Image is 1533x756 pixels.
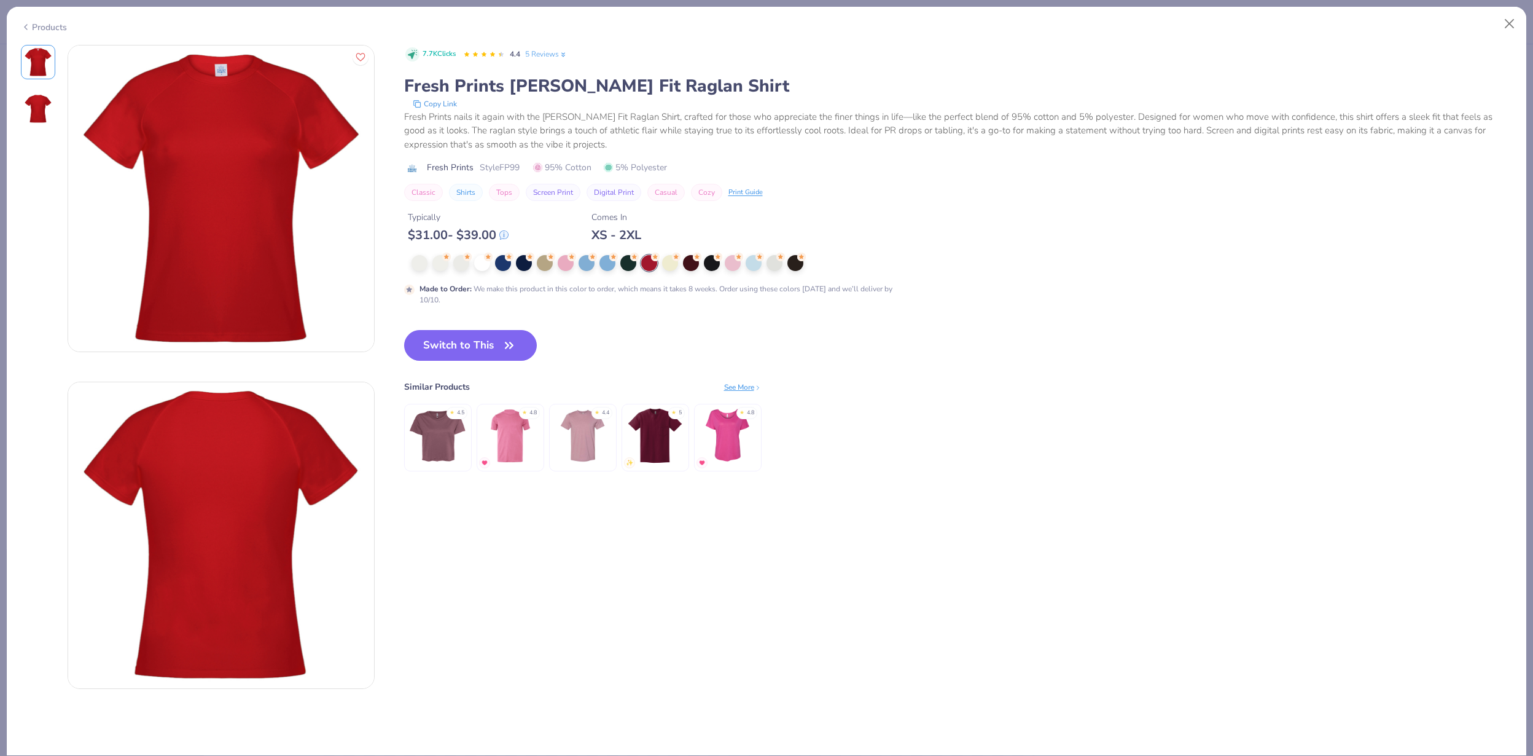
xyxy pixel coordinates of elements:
[404,163,421,173] img: brand logo
[724,382,762,393] div: See More
[698,406,757,465] img: Bella + Canvas Ladies' Slouchy T-Shirt
[480,161,520,174] span: Style FP99
[419,284,472,294] strong: Made to Order :
[408,227,509,243] div: $ 31.00 - $ 39.00
[450,409,454,414] div: ★
[533,161,591,174] span: 95% Cotton
[602,409,609,417] div: 4.4
[408,211,509,224] div: Typically
[353,49,369,65] button: Like
[728,187,763,198] div: Print Guide
[489,184,520,201] button: Tops
[404,110,1513,152] div: Fresh Prints nails it again with the [PERSON_NAME] Fit Raglan Shirt, crafted for those who apprec...
[739,409,744,414] div: ★
[404,184,443,201] button: Classic
[463,45,505,65] div: 4.4 Stars
[68,45,374,352] img: Front
[423,49,456,60] span: 7.7K Clicks
[1498,12,1521,36] button: Close
[529,409,537,417] div: 4.8
[457,409,464,417] div: 4.5
[591,211,641,224] div: Comes In
[409,98,461,110] button: copy to clipboard
[671,409,676,414] div: ★
[427,161,474,174] span: Fresh Prints
[404,380,470,393] div: Similar Products
[587,184,641,201] button: Digital Print
[408,406,467,465] img: Next Level Apparel Ladies' Festival Cali Crop T-Shirt
[604,161,667,174] span: 5% Polyester
[481,406,539,465] img: Bella + Canvas Unisex Jersey Short-Sleeve T-Shirt
[525,49,568,60] a: 5 Reviews
[404,330,537,361] button: Switch to This
[510,49,520,59] span: 4.4
[553,406,612,465] img: Bella + Canvas Unisex Heather CVC T-Shirt
[404,74,1513,98] div: Fresh Prints [PERSON_NAME] Fit Raglan Shirt
[449,184,483,201] button: Shirts
[626,459,633,467] img: newest.gif
[481,459,488,467] img: MostFav.gif
[698,459,706,467] img: MostFav.gif
[419,283,895,305] div: We make this product in this color to order, which means it takes 8 weeks. Order using these colo...
[21,21,67,34] div: Products
[691,184,722,201] button: Cozy
[591,227,641,243] div: XS - 2XL
[526,184,580,201] button: Screen Print
[747,409,754,417] div: 4.8
[647,184,685,201] button: Casual
[68,382,374,688] img: Back
[679,409,682,417] div: 5
[23,94,53,124] img: Back
[23,47,53,77] img: Front
[626,406,684,465] img: Gildan Adult Ultra Cotton 6 Oz. Pocket T-Shirt
[595,409,599,414] div: ★
[522,409,527,414] div: ★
